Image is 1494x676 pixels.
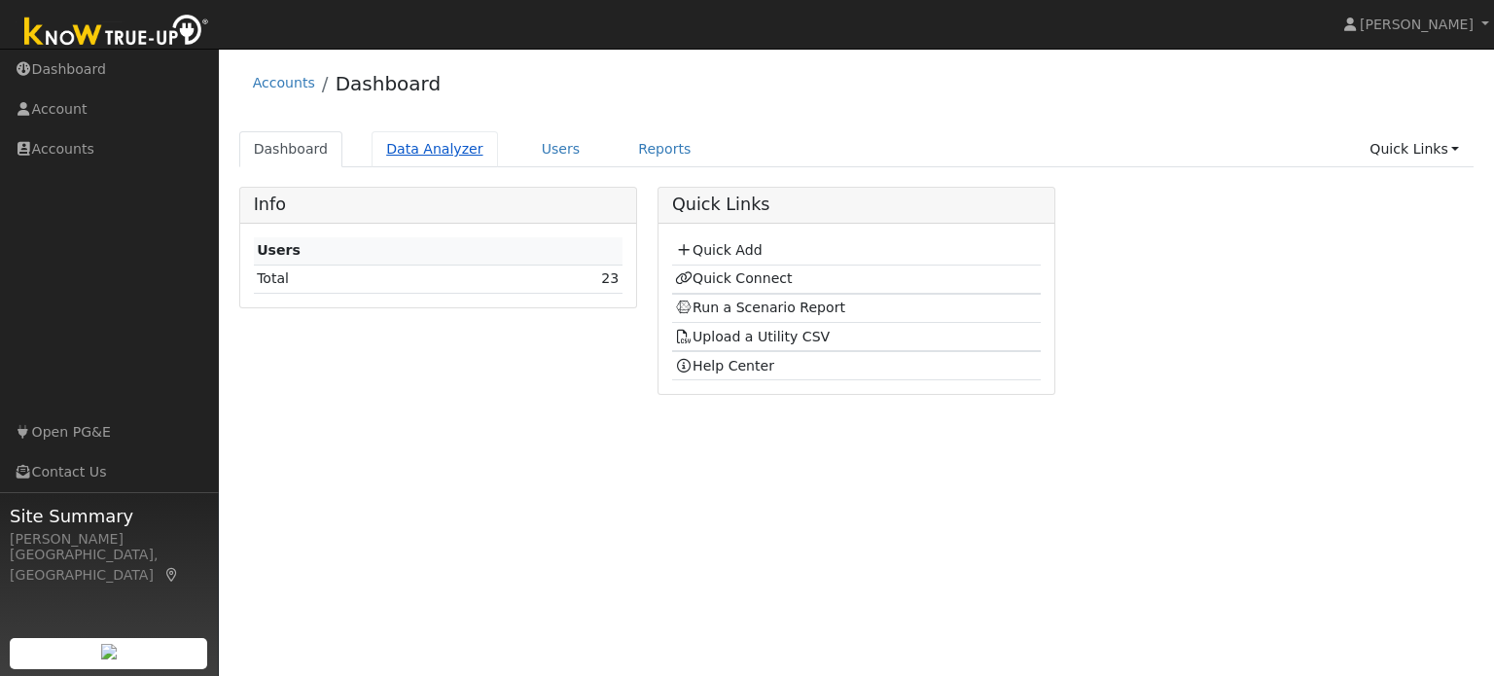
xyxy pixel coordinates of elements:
[372,131,498,167] a: Data Analyzer
[527,131,595,167] a: Users
[253,75,315,90] a: Accounts
[10,503,208,529] span: Site Summary
[15,11,219,54] img: Know True-Up
[1360,17,1474,32] span: [PERSON_NAME]
[10,545,208,586] div: [GEOGRAPHIC_DATA], [GEOGRAPHIC_DATA]
[336,72,442,95] a: Dashboard
[163,567,181,583] a: Map
[101,644,117,659] img: retrieve
[1355,131,1474,167] a: Quick Links
[10,529,208,550] div: [PERSON_NAME]
[239,131,343,167] a: Dashboard
[623,131,705,167] a: Reports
